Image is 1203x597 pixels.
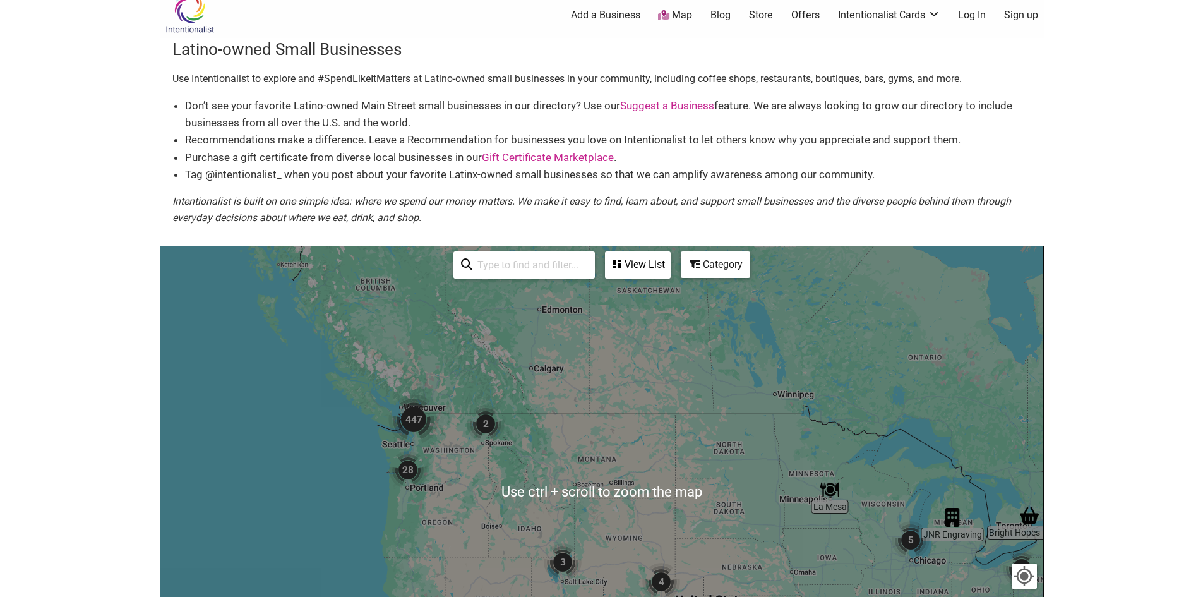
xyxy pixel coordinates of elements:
a: Gift Certificate Marketplace [482,151,614,164]
div: 3 [544,543,582,581]
a: Offers [791,8,820,22]
li: Recommendations make a difference. Leave a Recommendation for businesses you love on Intentionali... [185,131,1031,148]
a: Suggest a Business [620,99,714,112]
div: 447 [388,394,439,445]
h3: Latino-owned Small Businesses [172,38,1031,61]
a: Blog [710,8,731,22]
li: Purchase a gift certificate from diverse local businesses in our . [185,149,1031,166]
div: Bright Hopes Market [1020,506,1039,525]
li: Tag @intentionalist_ when you post about your favorite Latinx-owned small businesses so that we c... [185,166,1031,183]
a: Store [749,8,773,22]
div: 28 [389,451,427,489]
em: Intentionalist is built on one simple idea: where we spend our money matters. We make it easy to ... [172,195,1011,224]
div: JNR Engraving [943,508,962,527]
div: La Mesa [820,480,839,499]
div: 2 [467,405,505,443]
div: 3 [1003,550,1041,588]
input: Type to find and filter... [472,253,587,277]
a: Add a Business [571,8,640,22]
li: Don’t see your favorite Latino-owned Main Street small businesses in our directory? Use our featu... [185,97,1031,131]
a: Sign up [1004,8,1038,22]
button: Your Location [1012,564,1037,589]
div: Filter by category [681,251,750,278]
a: Intentionalist Cards [838,8,940,22]
div: Category [682,253,749,277]
p: Use Intentionalist to explore and #SpendLikeItMatters at Latino-owned small businesses in your co... [172,71,1031,87]
a: Map [658,8,692,23]
div: See a list of the visible businesses [605,251,671,279]
div: 5 [892,521,930,559]
div: Type to search and filter [453,251,595,279]
a: Log In [958,8,986,22]
div: View List [606,253,669,277]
